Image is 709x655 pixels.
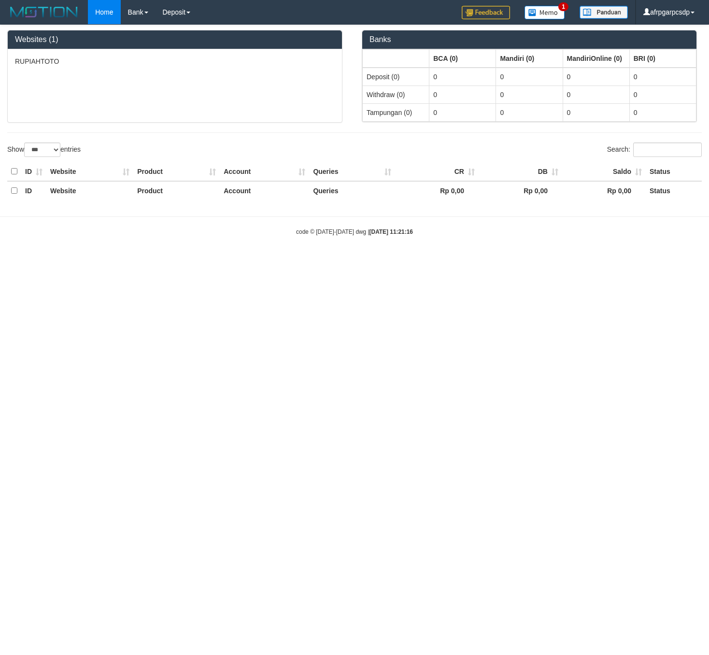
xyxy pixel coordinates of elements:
th: Account [220,181,309,200]
span: 1 [558,2,568,11]
label: Search: [607,142,702,157]
strong: [DATE] 11:21:16 [369,228,413,235]
td: Withdraw (0) [363,85,429,103]
th: Rp 0,00 [562,181,646,200]
h3: Banks [369,35,689,44]
td: 0 [496,103,563,121]
td: 0 [629,85,696,103]
img: MOTION_logo.png [7,5,81,19]
th: Website [46,162,133,181]
td: 0 [496,85,563,103]
td: Deposit (0) [363,68,429,86]
img: Button%20Memo.svg [525,6,565,19]
label: Show entries [7,142,81,157]
th: Product [133,181,220,200]
th: Group: activate to sort column ascending [363,49,429,68]
td: 0 [563,85,629,103]
td: 0 [429,85,496,103]
th: DB [479,162,562,181]
th: ID [21,181,46,200]
p: RUPIAHTOTO [15,57,335,66]
td: 0 [563,103,629,121]
th: Saldo [562,162,646,181]
small: code © [DATE]-[DATE] dwg | [296,228,413,235]
td: Tampungan (0) [363,103,429,121]
td: 0 [496,68,563,86]
th: Account [220,162,309,181]
th: Queries [309,181,395,200]
td: 0 [429,103,496,121]
td: 0 [629,68,696,86]
th: Product [133,162,220,181]
th: Status [646,162,702,181]
select: Showentries [24,142,60,157]
th: Rp 0,00 [395,181,479,200]
th: Rp 0,00 [479,181,562,200]
th: Website [46,181,133,200]
th: Group: activate to sort column ascending [496,49,563,68]
img: panduan.png [580,6,628,19]
th: Group: activate to sort column ascending [429,49,496,68]
th: Group: activate to sort column ascending [629,49,696,68]
td: 0 [563,68,629,86]
th: Queries [309,162,395,181]
td: 0 [429,68,496,86]
th: Group: activate to sort column ascending [563,49,629,68]
th: CR [395,162,479,181]
th: ID [21,162,46,181]
h3: Websites (1) [15,35,335,44]
img: Feedback.jpg [462,6,510,19]
th: Status [646,181,702,200]
td: 0 [629,103,696,121]
input: Search: [633,142,702,157]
